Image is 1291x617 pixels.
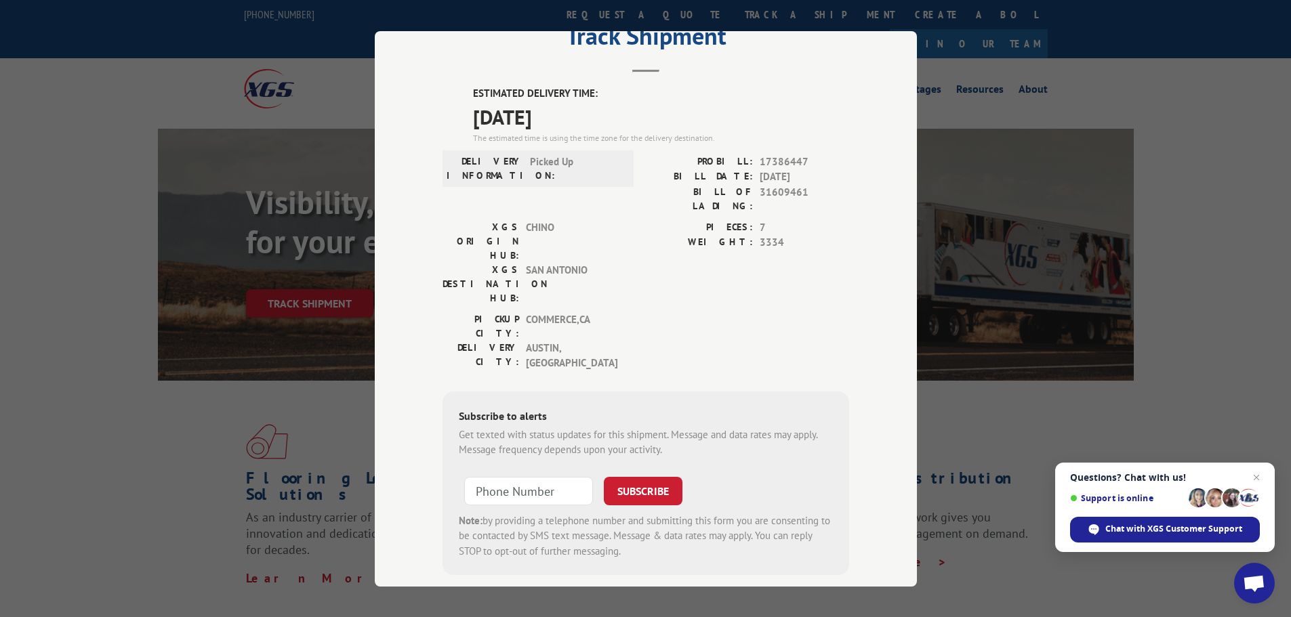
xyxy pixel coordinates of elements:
span: Questions? Chat with us! [1070,472,1260,483]
span: Close chat [1248,469,1265,486]
label: PICKUP CITY: [443,312,519,340]
span: [DATE] [473,101,849,131]
span: Chat with XGS Customer Support [1105,523,1242,535]
h2: Track Shipment [443,26,849,52]
span: Support is online [1070,493,1184,503]
strong: Note: [459,513,483,526]
span: 17386447 [760,154,849,169]
label: BILL DATE: [646,169,753,185]
div: by providing a telephone number and submitting this form you are consenting to be contacted by SM... [459,513,833,559]
label: PIECES: [646,219,753,235]
label: PROBILL: [646,154,753,169]
label: DELIVERY INFORMATION: [447,154,523,182]
label: WEIGHT: [646,235,753,251]
span: [DATE] [760,169,849,185]
div: The estimated time is using the time zone for the delivery destination. [473,131,849,144]
input: Phone Number [464,476,593,505]
span: COMMERCE , CA [526,312,617,340]
div: Open chat [1234,563,1275,603]
span: 7 [760,219,849,235]
span: 3334 [760,235,849,251]
span: CHINO [526,219,617,262]
label: BILL OF LADING: [646,184,753,213]
label: ESTIMATED DELIVERY TIME: [473,86,849,102]
div: Get texted with status updates for this shipment. Message and data rates may apply. Message frequ... [459,427,833,457]
span: SAN ANTONIO [526,262,617,305]
button: SUBSCRIBE [604,476,682,505]
label: XGS ORIGIN HUB: [443,219,519,262]
div: Chat with XGS Customer Support [1070,517,1260,542]
label: DELIVERY CITY: [443,340,519,370]
span: AUSTIN , [GEOGRAPHIC_DATA] [526,340,617,370]
span: Picked Up [530,154,621,182]
label: XGS DESTINATION HUB: [443,262,519,305]
span: 31609461 [760,184,849,213]
div: Subscribe to alerts [459,407,833,427]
